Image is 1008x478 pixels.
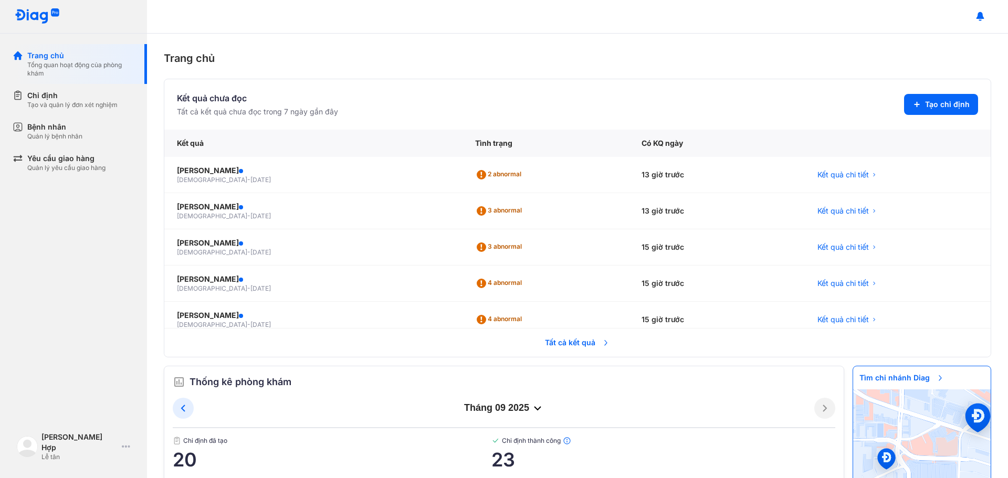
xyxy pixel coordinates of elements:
div: [PERSON_NAME] Hợp [41,432,118,453]
span: Tạo chỉ định [925,99,970,110]
span: Chỉ định thành công [491,437,835,445]
div: Quản lý yêu cầu giao hàng [27,164,106,172]
div: [PERSON_NAME] [177,310,450,321]
div: 3 abnormal [475,239,526,256]
span: - [247,321,250,328]
span: Tất cả kết quả [539,331,616,354]
div: Trang chủ [164,50,991,66]
span: [DATE] [250,176,271,184]
div: Có KQ ngày [629,130,804,157]
div: [PERSON_NAME] [177,165,450,176]
div: 4 abnormal [475,275,526,292]
div: Tình trạng [463,130,629,157]
img: checked-green.01cc79e0.svg [491,437,500,445]
div: Lễ tân [41,453,118,461]
img: logo [17,436,38,457]
span: - [247,248,250,256]
span: 20 [173,449,491,470]
span: Kết quả chi tiết [817,169,869,180]
div: Tất cả kết quả chưa đọc trong 7 ngày gần đây [177,107,338,117]
span: Kết quả chi tiết [817,278,869,289]
div: 2 abnormal [475,166,526,183]
span: Chỉ định đã tạo [173,437,491,445]
button: Tạo chỉ định [904,94,978,115]
span: Tìm chi nhánh Diag [853,366,951,389]
span: Thống kê phòng khám [190,375,291,389]
div: Trang chủ [27,50,134,61]
span: [DATE] [250,284,271,292]
span: - [247,176,250,184]
div: Yêu cầu giao hàng [27,153,106,164]
img: document.50c4cfd0.svg [173,437,181,445]
div: Tổng quan hoạt động của phòng khám [27,61,134,78]
span: [DATE] [250,248,271,256]
div: [PERSON_NAME] [177,274,450,284]
div: 15 giờ trước [629,229,804,265]
div: [PERSON_NAME] [177,201,450,212]
div: Kết quả [164,130,463,157]
div: 4 abnormal [475,311,526,328]
span: Kết quả chi tiết [817,314,869,325]
span: [DATE] [250,212,271,220]
div: 15 giờ trước [629,265,804,302]
span: 23 [491,449,835,470]
span: Kết quả chi tiết [817,242,869,252]
img: logo [15,8,60,25]
div: Tạo và quản lý đơn xét nghiệm [27,101,118,109]
span: [DEMOGRAPHIC_DATA] [177,176,247,184]
span: [DEMOGRAPHIC_DATA] [177,284,247,292]
div: [PERSON_NAME] [177,238,450,248]
div: 3 abnormal [475,203,526,219]
div: Chỉ định [27,90,118,101]
span: [DEMOGRAPHIC_DATA] [177,212,247,220]
div: Bệnh nhân [27,122,82,132]
span: - [247,212,250,220]
div: tháng 09 2025 [194,402,814,415]
span: [DEMOGRAPHIC_DATA] [177,248,247,256]
div: Kết quả chưa đọc [177,92,338,104]
img: order.5a6da16c.svg [173,376,185,388]
div: Quản lý bệnh nhân [27,132,82,141]
span: [DATE] [250,321,271,328]
span: - [247,284,250,292]
div: 13 giờ trước [629,193,804,229]
span: Kết quả chi tiết [817,206,869,216]
span: [DEMOGRAPHIC_DATA] [177,321,247,328]
img: info.7e716105.svg [563,437,571,445]
div: 15 giờ trước [629,302,804,338]
div: 13 giờ trước [629,157,804,193]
